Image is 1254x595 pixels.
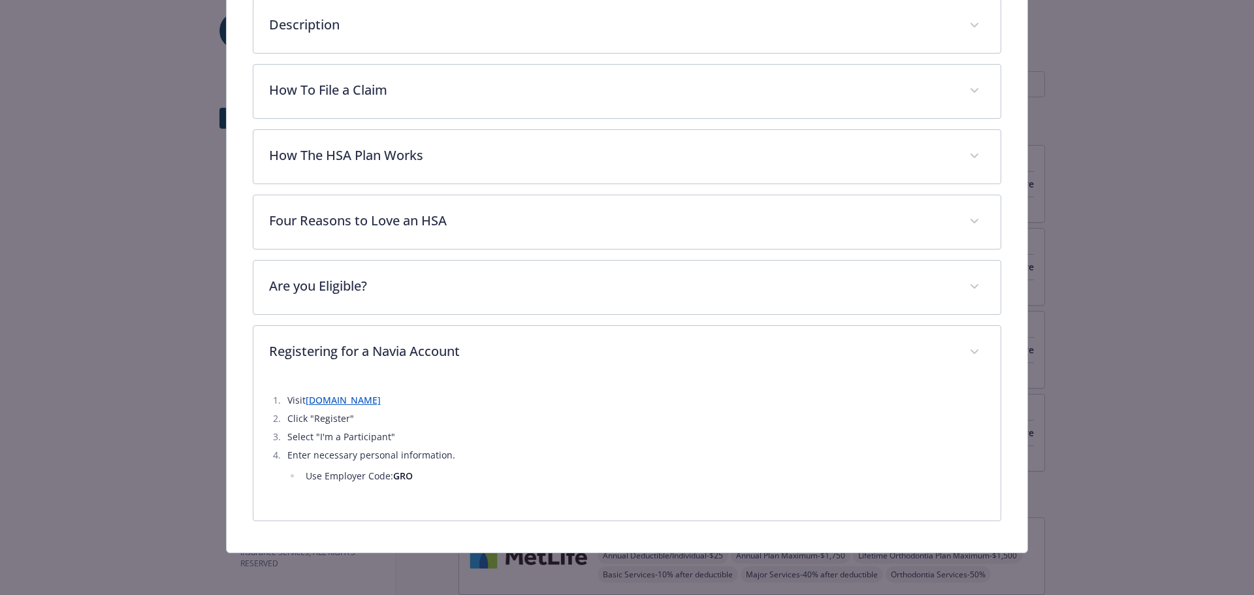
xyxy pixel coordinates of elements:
p: Are you Eligible? [269,276,954,296]
div: How The HSA Plan Works [253,130,1001,184]
li: Use Employer Code: [302,468,986,484]
p: Description [269,15,954,35]
a: [DOMAIN_NAME] [306,394,381,406]
div: Registering for a Navia Account [253,379,1001,521]
li: Visit [283,393,986,408]
div: Registering for a Navia Account [253,326,1001,379]
strong: GRO [393,470,413,482]
p: How To File a Claim [269,80,954,100]
p: Registering for a Navia Account [269,342,954,361]
p: Four Reasons to Love an HSA [269,211,954,231]
div: Four Reasons to Love an HSA [253,195,1001,249]
p: How The HSA Plan Works [269,146,954,165]
li: Select "I'm a Participant" [283,429,986,445]
li: Click "Register" [283,411,986,426]
div: How To File a Claim [253,65,1001,118]
div: Are you Eligible? [253,261,1001,314]
li: Enter necessary personal information. [283,447,986,484]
